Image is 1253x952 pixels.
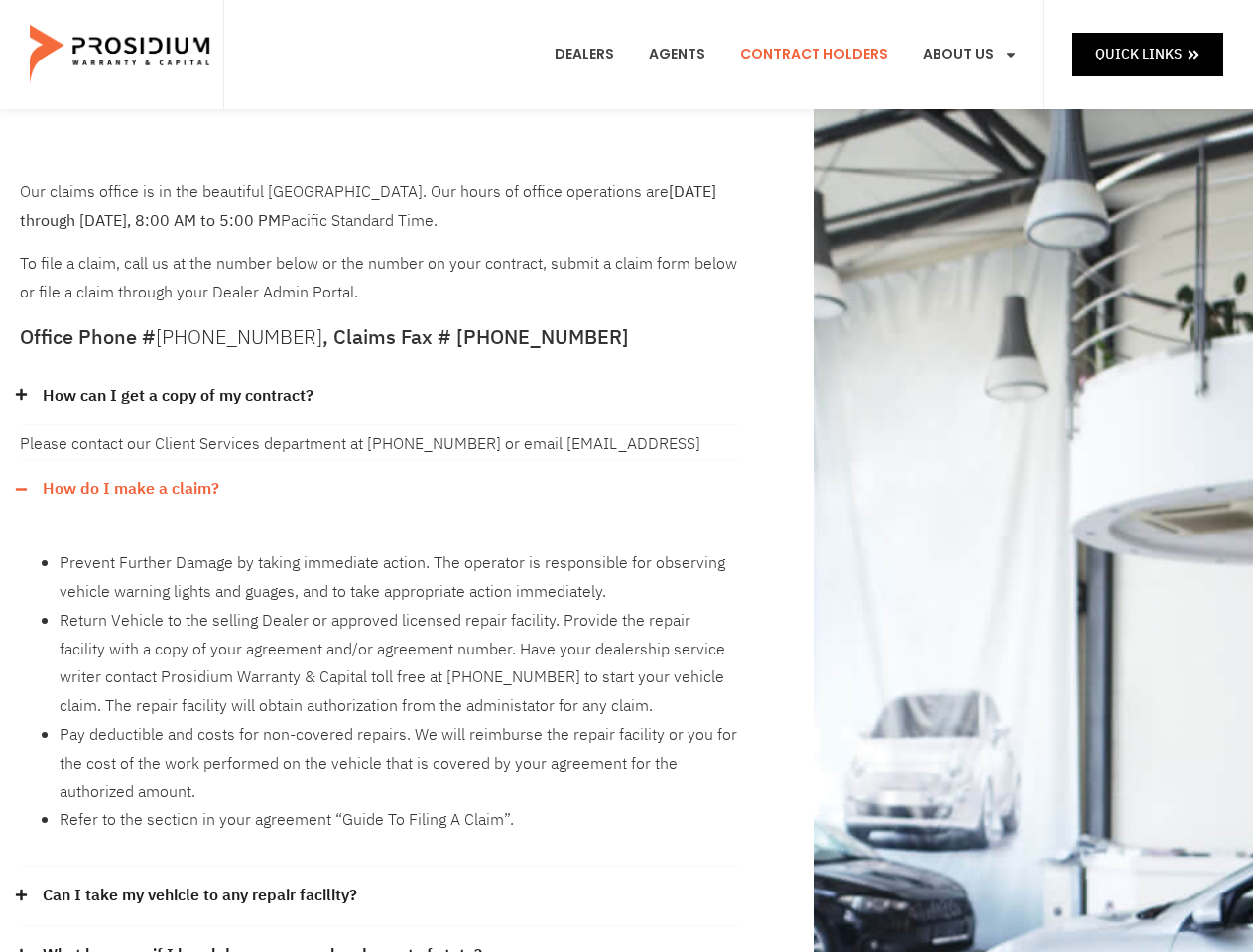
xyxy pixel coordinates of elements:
li: Refer to the section in your agreement “Guide To Filing A Claim”. [60,806,740,835]
div: To file a claim, call us at the number below or the number on your contract, submit a claim form ... [20,178,740,307]
a: Can I take my vehicle to any repair facility? [43,882,357,910]
a: Dealers [540,18,629,91]
b: [DATE] through [DATE], 8:00 AM to 5:00 PM [20,180,716,233]
li: Return Vehicle to the selling Dealer or approved licensed repair facility. Provide the repair fac... [60,607,740,721]
div: How do I make a claim? [20,519,740,867]
a: Agents [634,18,720,91]
div: Can I take my vehicle to any repair facility? [20,867,740,926]
div: How can I get a copy of my contract? [20,367,740,426]
a: Contract Holders [725,18,903,91]
p: Our claims office is in the beautiful [GEOGRAPHIC_DATA]. Our hours of office operations are Pacif... [20,178,740,236]
li: Pay deductible and costs for non-covered repairs. We will reimburse the repair facility or you fo... [60,721,740,806]
a: How can I get a copy of my contract? [43,382,313,411]
a: About Us [908,18,1033,91]
div: How do I make a claim? [20,460,740,519]
a: [PHONE_NUMBER] [156,322,322,352]
span: Quick Links [1095,42,1182,66]
a: Quick Links [1072,33,1223,75]
li: Prevent Further Damage by taking immediate action. The operator is responsible for observing vehi... [60,549,740,607]
nav: Menu [540,18,1033,91]
h5: Office Phone # , Claims Fax # [PHONE_NUMBER] [20,327,740,347]
a: How do I make a claim? [43,475,219,504]
div: How can I get a copy of my contract? [20,425,740,460]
